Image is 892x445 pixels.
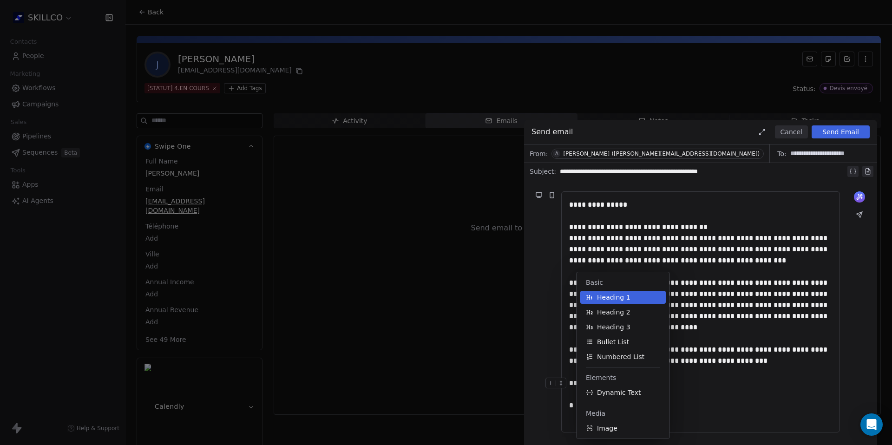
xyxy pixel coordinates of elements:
[580,386,666,399] button: Dynamic Text
[580,291,666,304] button: Heading 1
[597,308,630,317] span: Heading 2
[597,424,617,433] span: Image
[586,373,660,382] span: Elements
[860,413,883,436] div: Open Intercom Messenger
[586,278,660,287] span: Basic
[530,167,556,179] span: Subject:
[530,149,548,158] span: From:
[580,422,666,435] button: Image
[555,150,558,157] div: A
[531,126,573,137] span: Send email
[597,337,629,347] span: Bullet List
[586,409,660,418] span: Media
[597,388,641,397] span: Dynamic Text
[580,335,666,348] button: Bullet List
[597,293,630,302] span: Heading 1
[812,125,870,138] button: Send Email
[597,352,644,361] span: Numbered List
[777,149,786,158] span: To:
[580,350,666,363] button: Numbered List
[597,322,630,332] span: Heading 3
[563,151,760,157] div: [PERSON_NAME]-([PERSON_NAME][EMAIL_ADDRESS][DOMAIN_NAME])
[580,306,666,319] button: Heading 2
[580,321,666,334] button: Heading 3
[775,125,808,138] button: Cancel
